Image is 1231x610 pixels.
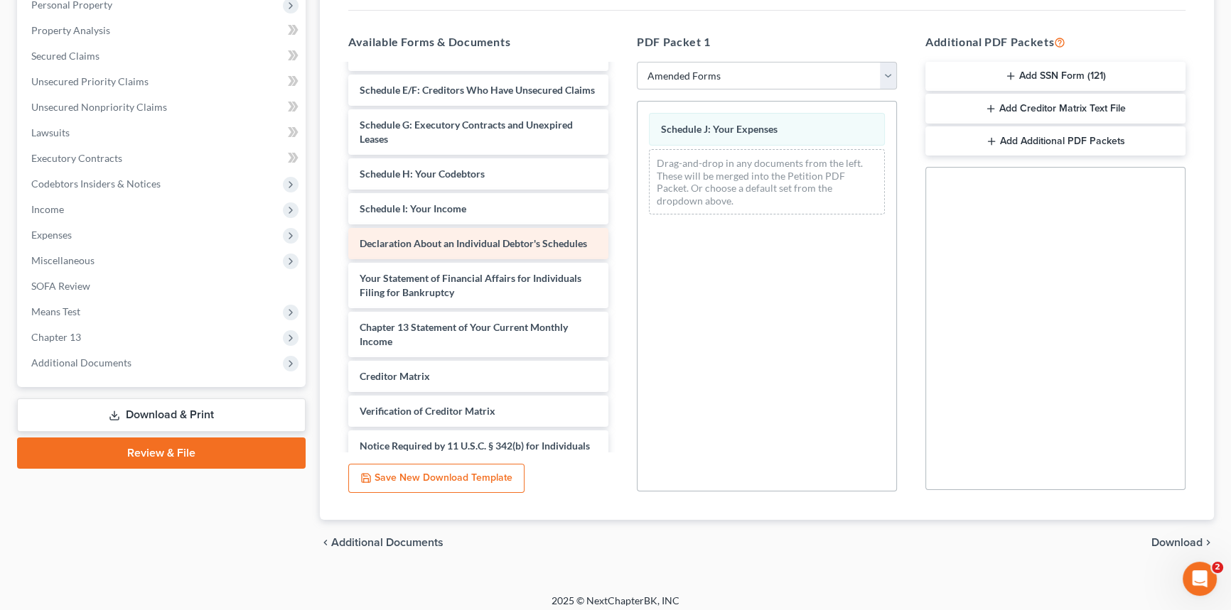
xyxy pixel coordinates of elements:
[925,126,1186,156] button: Add Additional PDF Packets
[360,168,485,180] span: Schedule H: Your Codebtors
[331,537,444,548] span: Additional Documents
[1151,537,1214,548] button: Download chevron_right
[31,50,100,62] span: Secured Claims
[31,126,70,138] span: Lawsuits
[31,305,80,317] span: Means Test
[360,202,466,214] span: Schedule I: Your Income
[637,33,897,50] h5: PDF Packet 1
[20,120,306,146] a: Lawsuits
[20,69,306,94] a: Unsecured Priority Claims
[1151,537,1203,548] span: Download
[1203,537,1214,548] i: chevron_right
[17,437,306,469] a: Review & File
[31,152,122,164] span: Executory Contracts
[661,123,778,135] span: Schedule J: Your Expenses
[31,178,161,190] span: Codebtors Insiders & Notices
[31,203,64,215] span: Income
[20,146,306,171] a: Executory Contracts
[17,398,306,432] a: Download & Print
[20,273,306,299] a: SOFA Review
[20,18,306,43] a: Property Analysis
[360,321,568,347] span: Chapter 13 Statement of Your Current Monthly Income
[20,94,306,120] a: Unsecured Nonpriority Claims
[320,537,331,548] i: chevron_left
[31,280,90,292] span: SOFA Review
[925,33,1186,50] h5: Additional PDF Packets
[360,237,587,249] span: Declaration About an Individual Debtor's Schedules
[31,229,72,241] span: Expenses
[348,464,525,494] button: Save New Download Template
[1212,562,1223,573] span: 2
[31,254,95,266] span: Miscellaneous
[31,75,149,87] span: Unsecured Priority Claims
[649,149,885,214] div: Drag-and-drop in any documents from the left. These will be merged into the Petition PDF Packet. ...
[31,101,167,113] span: Unsecured Nonpriority Claims
[360,370,430,382] span: Creditor Matrix
[20,43,306,69] a: Secured Claims
[31,331,81,343] span: Chapter 13
[360,119,573,145] span: Schedule G: Executory Contracts and Unexpired Leases
[360,84,595,96] span: Schedule E/F: Creditors Who Have Unsecured Claims
[31,356,131,369] span: Additional Documents
[925,62,1186,92] button: Add SSN Form (121)
[360,440,590,466] span: Notice Required by 11 U.S.C. § 342(b) for Individuals Filing for Bankruptcy
[360,405,495,417] span: Verification of Creditor Matrix
[1183,562,1217,596] iframe: Intercom live chat
[320,537,444,548] a: chevron_left Additional Documents
[348,33,608,50] h5: Available Forms & Documents
[360,272,581,298] span: Your Statement of Financial Affairs for Individuals Filing for Bankruptcy
[925,94,1186,124] button: Add Creditor Matrix Text File
[31,24,110,36] span: Property Analysis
